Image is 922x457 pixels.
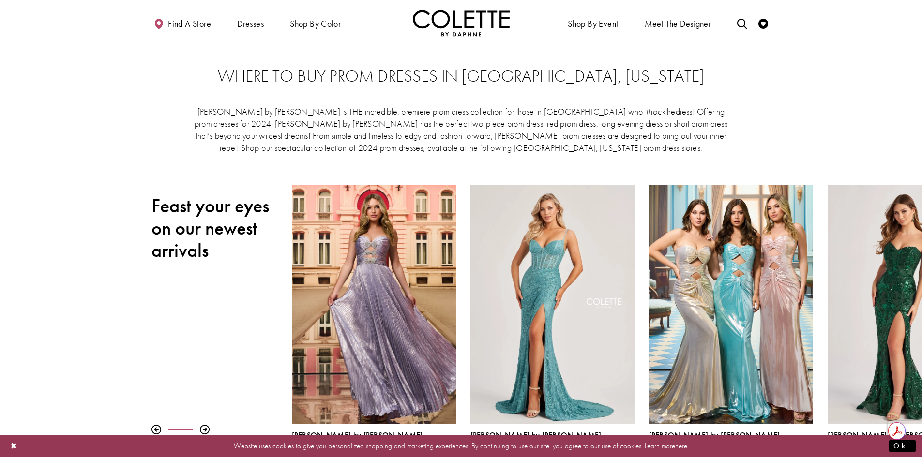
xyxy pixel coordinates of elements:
[649,431,813,451] div: Colette by Daphne Style No. CL8545
[649,430,780,440] span: [PERSON_NAME] by [PERSON_NAME]
[292,185,456,424] a: Visit Colette by Daphne Style No. CL8520 Page
[151,195,277,262] h2: Feast your eyes on our newest arrivals
[649,185,813,424] a: Visit Colette by Daphne Style No. CL8545 Page
[470,430,602,440] span: [PERSON_NAME] by [PERSON_NAME]
[413,10,510,36] a: Visit Home Page
[565,10,620,36] span: Shop By Event
[237,19,264,29] span: Dresses
[642,10,714,36] a: Meet the designer
[645,19,711,29] span: Meet the designer
[290,19,341,29] span: Shop by color
[470,431,635,451] div: Colette by Daphne Style No. CL8405
[413,10,510,36] img: Colette by Daphne
[889,440,916,452] button: Submit Dialog
[6,437,22,454] button: Close Dialog
[287,10,343,36] span: Shop by color
[292,430,423,440] span: [PERSON_NAME] by [PERSON_NAME]
[756,10,771,36] a: Check Wishlist
[70,439,852,452] p: Website uses cookies to give you personalized shopping and marketing experiences. By continuing t...
[171,67,752,86] h2: Where to buy prom dresses in [GEOGRAPHIC_DATA], [US_STATE]
[235,10,266,36] span: Dresses
[151,10,213,36] a: Find a store
[735,10,749,36] a: Toggle search
[675,441,687,450] a: here
[568,19,618,29] span: Shop By Event
[470,185,635,424] a: Visit Colette by Daphne Style No. CL8405 Page
[292,431,456,451] div: Colette by Daphne Style No. CL8520
[168,19,211,29] span: Find a store
[194,105,728,154] p: [PERSON_NAME] by [PERSON_NAME] is THE incredible, premiere prom dress collection for those in [GE...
